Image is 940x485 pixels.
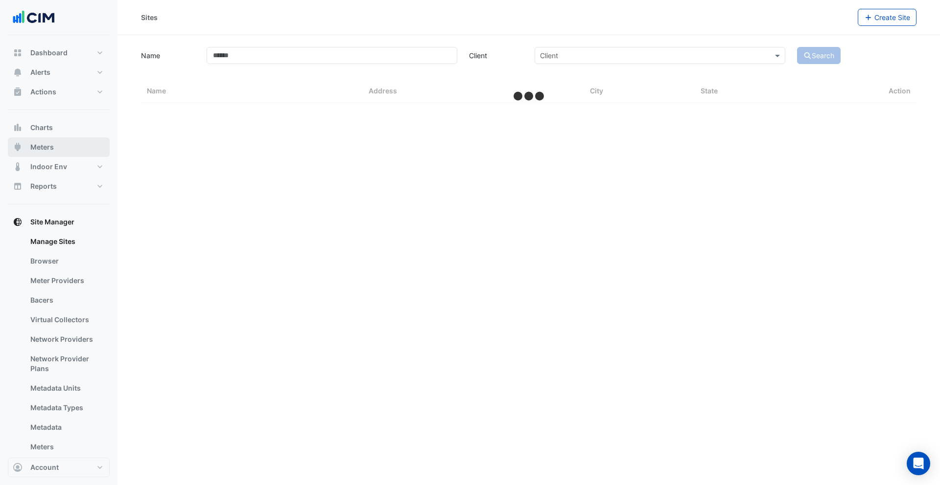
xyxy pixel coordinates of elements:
img: Company Logo [12,8,56,27]
app-icon: Indoor Env [13,162,23,172]
a: Metadata [23,418,110,437]
span: Action [889,86,911,97]
app-icon: Actions [13,87,23,97]
span: Meters [30,142,54,152]
a: Browser [23,251,110,271]
a: Metadata Types [23,398,110,418]
span: State [701,87,718,95]
a: Bacers [23,290,110,310]
a: Network Providers [23,330,110,349]
button: Indoor Env [8,157,110,176]
app-icon: Charts [13,123,23,132]
span: City [590,87,603,95]
button: Alerts [8,63,110,82]
app-icon: Dashboard [13,48,23,58]
span: Dashboard [30,48,68,58]
a: Network Provider Plans [23,349,110,378]
button: Site Manager [8,212,110,232]
app-icon: Alerts [13,67,23,77]
span: Alerts [30,67,50,77]
span: Account [30,463,59,472]
div: Sites [141,12,158,22]
a: Virtual Collectors [23,310,110,330]
label: Client [463,47,529,64]
button: Account [8,458,110,477]
a: Metadata Units [23,378,110,398]
span: Create Site [874,13,910,22]
button: Charts [8,118,110,137]
span: Reports [30,181,57,191]
span: Indoor Env [30,162,67,172]
a: Meters [23,437,110,457]
span: Charts [30,123,53,132]
button: Create Site [858,9,917,26]
button: Reports [8,176,110,196]
a: Manage Sites [23,232,110,251]
label: Name [135,47,201,64]
div: Open Intercom Messenger [907,452,930,475]
span: Name [147,87,166,95]
app-icon: Reports [13,181,23,191]
a: Meter Providers [23,271,110,290]
button: Actions [8,82,110,102]
app-icon: Site Manager [13,217,23,227]
span: Site Manager [30,217,74,227]
button: Meters [8,137,110,157]
span: Actions [30,87,56,97]
span: Address [369,87,397,95]
button: Dashboard [8,43,110,63]
app-icon: Meters [13,142,23,152]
